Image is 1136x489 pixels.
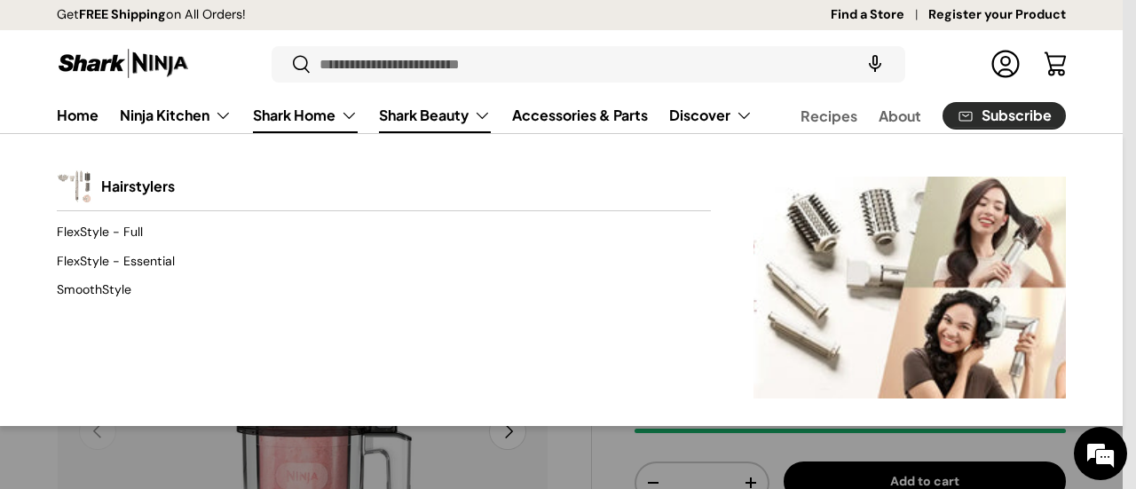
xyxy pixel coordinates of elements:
a: Home [57,98,99,132]
summary: Ninja Kitchen [109,98,242,133]
a: Subscribe [943,102,1066,130]
div: Chat with us now [92,99,298,122]
summary: Shark Beauty [368,98,501,133]
summary: Discover [659,98,763,133]
a: Accessories & Parts [512,98,648,132]
strong: FREE Shipping [79,6,166,22]
a: About [879,99,921,133]
summary: Shark Home [242,98,368,133]
nav: Secondary [758,98,1066,133]
a: Find a Store [831,5,928,25]
div: Minimize live chat window [291,9,334,51]
span: Subscribe [982,108,1052,122]
a: Recipes [801,99,857,133]
a: Register your Product [928,5,1066,25]
span: We're online! [103,137,245,316]
textarea: Type your message and hit 'Enter' [9,312,338,374]
p: Get on All Orders! [57,5,246,25]
nav: Primary [57,98,753,133]
img: Shark Ninja Philippines [57,46,190,81]
speech-search-button: Search by voice [847,44,903,83]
